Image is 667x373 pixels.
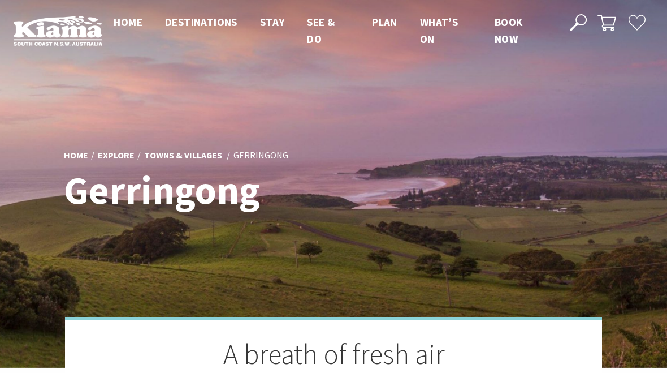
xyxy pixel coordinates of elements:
h1: Gerringong [64,169,383,212]
nav: Main Menu [102,14,556,48]
span: Plan [372,15,397,29]
span: See & Do [307,15,335,46]
span: Book now [495,15,523,46]
span: Destinations [165,15,237,29]
span: Home [114,15,142,29]
a: Home [64,149,88,162]
img: Kiama Logo [14,15,102,46]
li: Gerringong [233,148,288,162]
span: Stay [260,15,285,29]
a: Explore [98,149,135,162]
a: Towns & Villages [144,149,222,162]
span: What’s On [420,15,458,46]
